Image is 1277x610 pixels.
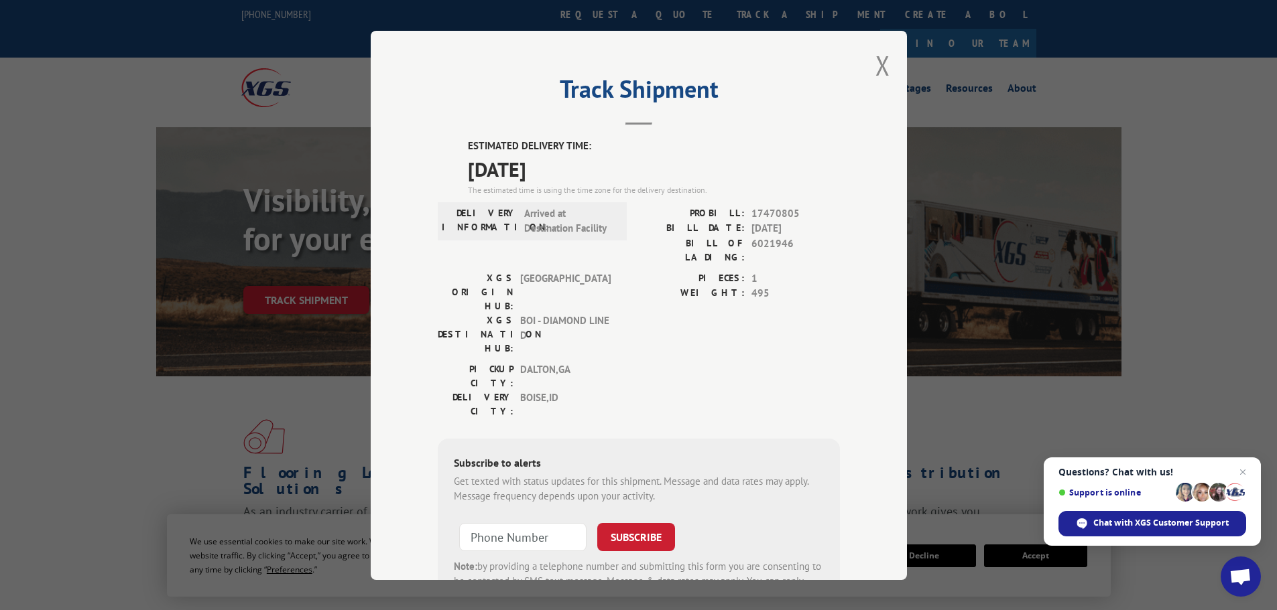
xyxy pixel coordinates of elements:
label: PROBILL: [639,206,745,221]
span: [DATE] [751,221,840,236]
span: BOISE , ID [520,390,611,418]
label: ESTIMATED DELIVERY TIME: [468,139,840,154]
label: WEIGHT: [639,286,745,301]
span: DALTON , GA [520,362,611,390]
div: Open chat [1221,556,1261,597]
span: 6021946 [751,236,840,264]
label: DELIVERY CITY: [438,390,513,418]
h2: Track Shipment [438,80,840,105]
span: Arrived at Destination Facility [524,206,615,236]
span: Close chat [1235,464,1251,480]
label: XGS DESTINATION HUB: [438,313,513,355]
label: XGS ORIGIN HUB: [438,271,513,313]
span: Chat with XGS Customer Support [1093,517,1229,529]
label: BILL DATE: [639,221,745,236]
label: PICKUP CITY: [438,362,513,390]
span: Support is online [1058,487,1171,498]
span: Questions? Chat with us! [1058,467,1246,477]
div: Chat with XGS Customer Support [1058,511,1246,536]
span: [DATE] [468,153,840,183]
span: 1 [751,271,840,286]
strong: Note: [454,559,477,572]
span: BOI - DIAMOND LINE D [520,313,611,355]
div: The estimated time is using the time zone for the delivery destination. [468,183,840,196]
label: DELIVERY INFORMATION: [442,206,518,236]
span: 17470805 [751,206,840,221]
input: Phone Number [459,522,587,550]
label: BILL OF LADING: [639,236,745,264]
button: Close modal [875,48,890,83]
button: SUBSCRIBE [597,522,675,550]
label: PIECES: [639,271,745,286]
span: 495 [751,286,840,301]
span: [GEOGRAPHIC_DATA] [520,271,611,313]
div: by providing a telephone number and submitting this form you are consenting to be contacted by SM... [454,558,824,604]
div: Subscribe to alerts [454,454,824,473]
div: Get texted with status updates for this shipment. Message and data rates may apply. Message frequ... [454,473,824,504]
